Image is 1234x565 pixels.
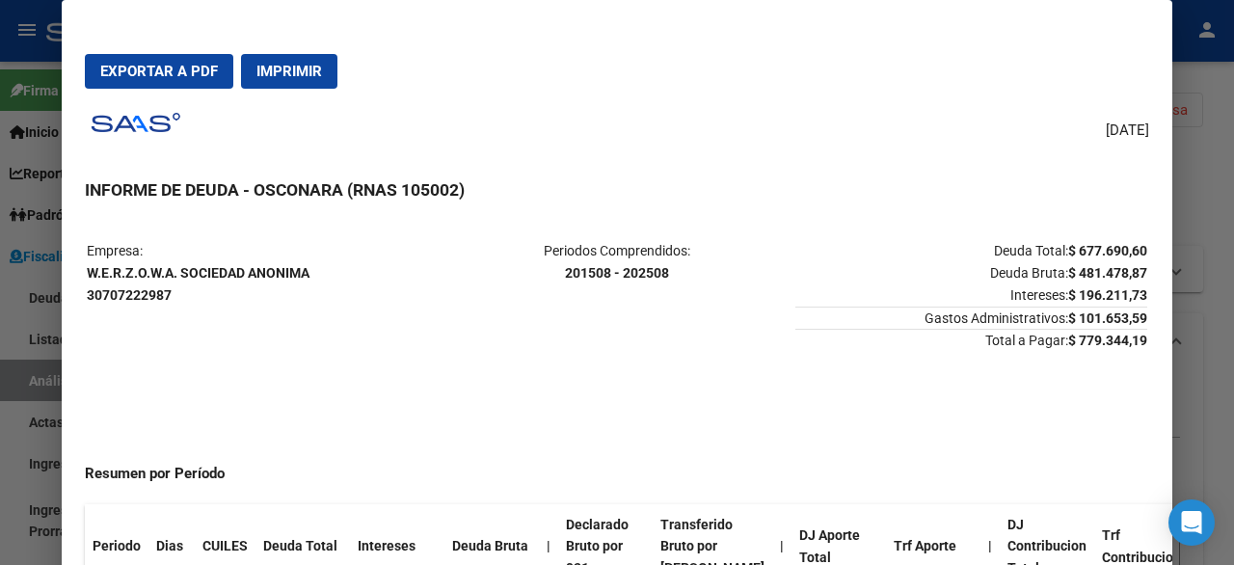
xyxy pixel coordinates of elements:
span: Gastos Administrativos: [795,307,1147,326]
h3: INFORME DE DEUDA - OSCONARA (RNAS 105002) [85,177,1149,202]
button: Imprimir [241,54,337,89]
span: Imprimir [256,63,322,80]
span: [DATE] [1106,120,1149,142]
p: Periodos Comprendidos: [441,240,792,284]
p: Deuda Total: Deuda Bruta: Intereses: [795,240,1147,306]
p: Empresa: [87,240,439,306]
strong: $ 779.344,19 [1068,333,1147,348]
strong: 201508 - 202508 [565,265,669,281]
span: Exportar a PDF [100,63,218,80]
button: Exportar a PDF [85,54,233,89]
strong: $ 196.211,73 [1068,287,1147,303]
strong: W.E.R.Z.O.W.A. SOCIEDAD ANONIMA 30707222987 [87,265,309,303]
div: Open Intercom Messenger [1168,499,1215,546]
strong: $ 101.653,59 [1068,310,1147,326]
h4: Resumen por Período [85,463,1149,485]
strong: $ 677.690,60 [1068,243,1147,258]
span: Total a Pagar: [795,329,1147,348]
strong: $ 481.478,87 [1068,265,1147,281]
